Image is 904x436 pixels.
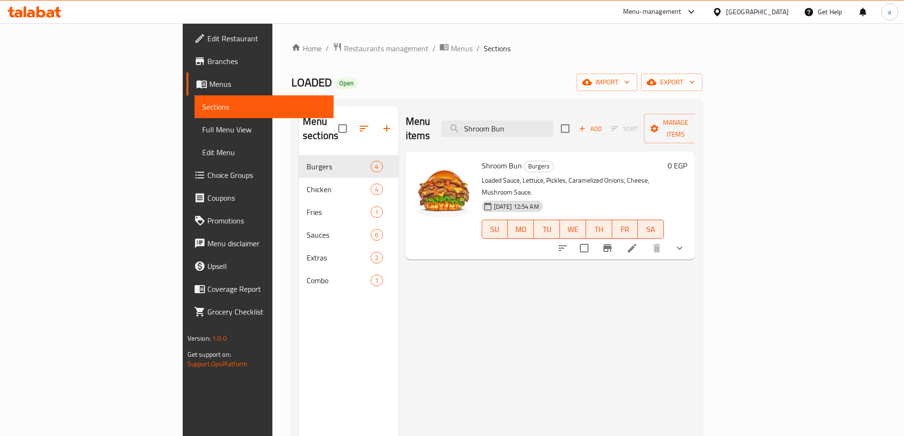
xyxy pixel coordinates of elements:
span: 4 [371,162,382,171]
button: SU [482,220,508,239]
a: Coverage Report [186,278,334,300]
span: 1 [371,276,382,285]
span: Select to update [574,238,594,258]
div: Sauces [307,229,371,241]
a: Coupons [186,186,334,209]
span: SU [486,223,504,236]
div: Chicken4 [299,178,398,201]
span: Chicken [307,184,371,195]
a: Menu disclaimer [186,232,334,255]
button: export [641,74,702,91]
span: Menu disclaimer [207,238,326,249]
span: 6 [371,231,382,240]
span: Coupons [207,192,326,204]
button: Branch-specific-item [596,237,619,260]
div: items [371,206,382,218]
span: Promotions [207,215,326,226]
span: Burgers [524,161,553,172]
span: Select section [555,119,575,139]
button: show more [668,237,691,260]
span: Restaurants management [344,43,429,54]
a: Restaurants management [333,42,429,55]
span: Manage items [652,117,700,140]
a: Branches [186,50,334,73]
a: Full Menu View [195,118,334,141]
input: search [441,121,553,137]
span: 2 [371,253,382,262]
span: Branches [207,56,326,67]
div: Fries1 [299,201,398,223]
div: Extras2 [299,246,398,269]
span: Select section first [606,121,644,136]
button: TH [586,220,612,239]
li: / [476,43,480,54]
a: Sections [195,95,334,118]
div: Menu-management [623,6,681,18]
a: Promotions [186,209,334,232]
li: / [432,43,436,54]
a: Edit Restaurant [186,27,334,50]
span: Grocery Checklist [207,306,326,317]
span: Extras [307,252,371,263]
div: items [371,275,382,286]
span: Edit Menu [202,147,326,158]
div: [GEOGRAPHIC_DATA] [726,7,789,17]
button: Add [575,121,606,136]
span: Combo [307,275,371,286]
div: Fries [307,206,371,218]
div: Open [336,78,357,89]
span: import [584,76,630,88]
a: Menus [186,73,334,95]
span: Burgers [307,161,371,172]
button: TU [534,220,560,239]
button: Add section [375,117,398,140]
svg: Show Choices [674,242,685,254]
span: SA [642,223,660,236]
span: Add item [575,121,606,136]
button: import [577,74,637,91]
button: FR [612,220,638,239]
button: sort-choices [551,237,574,260]
button: WE [560,220,586,239]
div: Sauces6 [299,223,398,246]
span: Open [336,79,357,87]
img: Shroom Bun [413,159,474,220]
span: Sections [484,43,511,54]
span: Menus [451,43,473,54]
a: Edit Menu [195,141,334,164]
button: SA [638,220,664,239]
p: Loaded Sauce, Lettuce, Pickles, Caramelized Onions, Cheese, Mushroom Sauce. [482,175,664,198]
a: Support.OpsPlatform [187,358,248,370]
span: Edit Restaurant [207,33,326,44]
span: WE [564,223,582,236]
span: 4 [371,185,382,194]
span: Shroom Bun [482,158,522,173]
span: [DATE] 12:54 AM [490,202,543,211]
nav: Menu sections [299,151,398,296]
span: TH [590,223,608,236]
div: items [371,184,382,195]
button: MO [508,220,534,239]
span: 1.0.0 [212,332,227,344]
div: Combo1 [299,269,398,292]
a: Menus [439,42,473,55]
a: Grocery Checklist [186,300,334,323]
span: Coverage Report [207,283,326,295]
span: MO [512,223,530,236]
button: Manage items [644,114,708,143]
span: Get support on: [187,348,231,361]
span: Upsell [207,260,326,272]
h2: Menu items [406,114,430,143]
div: Burgers [524,161,554,172]
span: Version: [187,332,211,344]
nav: breadcrumb [291,42,702,55]
span: export [649,76,695,88]
h6: 0 EGP [668,159,687,172]
span: Select all sections [333,119,353,139]
div: items [371,161,382,172]
span: Menus [209,78,326,90]
span: TU [538,223,556,236]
